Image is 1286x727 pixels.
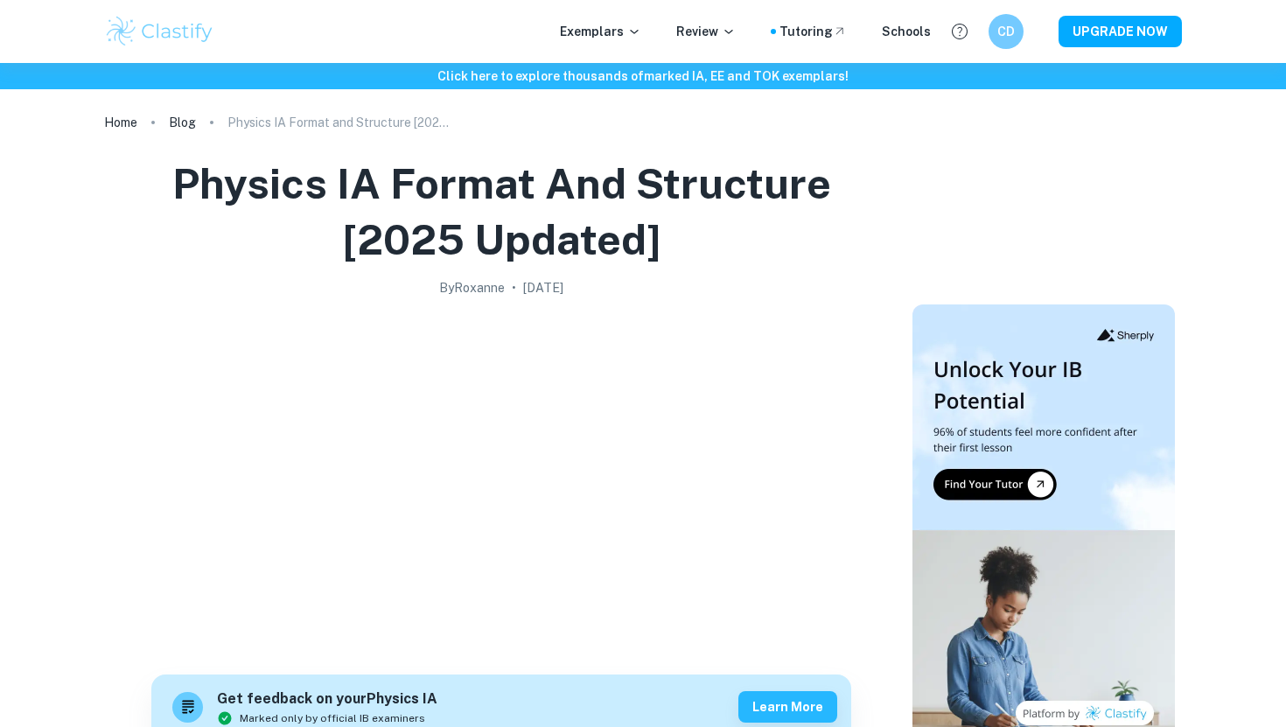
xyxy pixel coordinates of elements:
h6: Get feedback on your Physics IA [217,689,437,710]
button: UPGRADE NOW [1059,16,1182,47]
p: Exemplars [560,22,641,41]
button: Help and Feedback [945,17,975,46]
h6: Click here to explore thousands of marked IA, EE and TOK exemplars ! [3,66,1283,86]
a: Tutoring [779,22,847,41]
p: Review [676,22,736,41]
img: Clastify logo [104,14,215,49]
p: • [512,278,516,297]
a: Home [104,110,137,135]
span: Marked only by official IB examiners [240,710,425,726]
img: Physics IA Format and Structure [2025 updated] cover image [151,304,851,654]
p: Physics IA Format and Structure [2025 updated] [227,113,455,132]
h6: CD [996,22,1017,41]
a: Blog [169,110,196,135]
button: CD [989,14,1024,49]
h2: By Roxanne [439,278,505,297]
button: Learn more [738,691,837,723]
h1: Physics IA Format and Structure [2025 updated] [111,156,891,268]
h2: [DATE] [523,278,563,297]
a: Schools [882,22,931,41]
